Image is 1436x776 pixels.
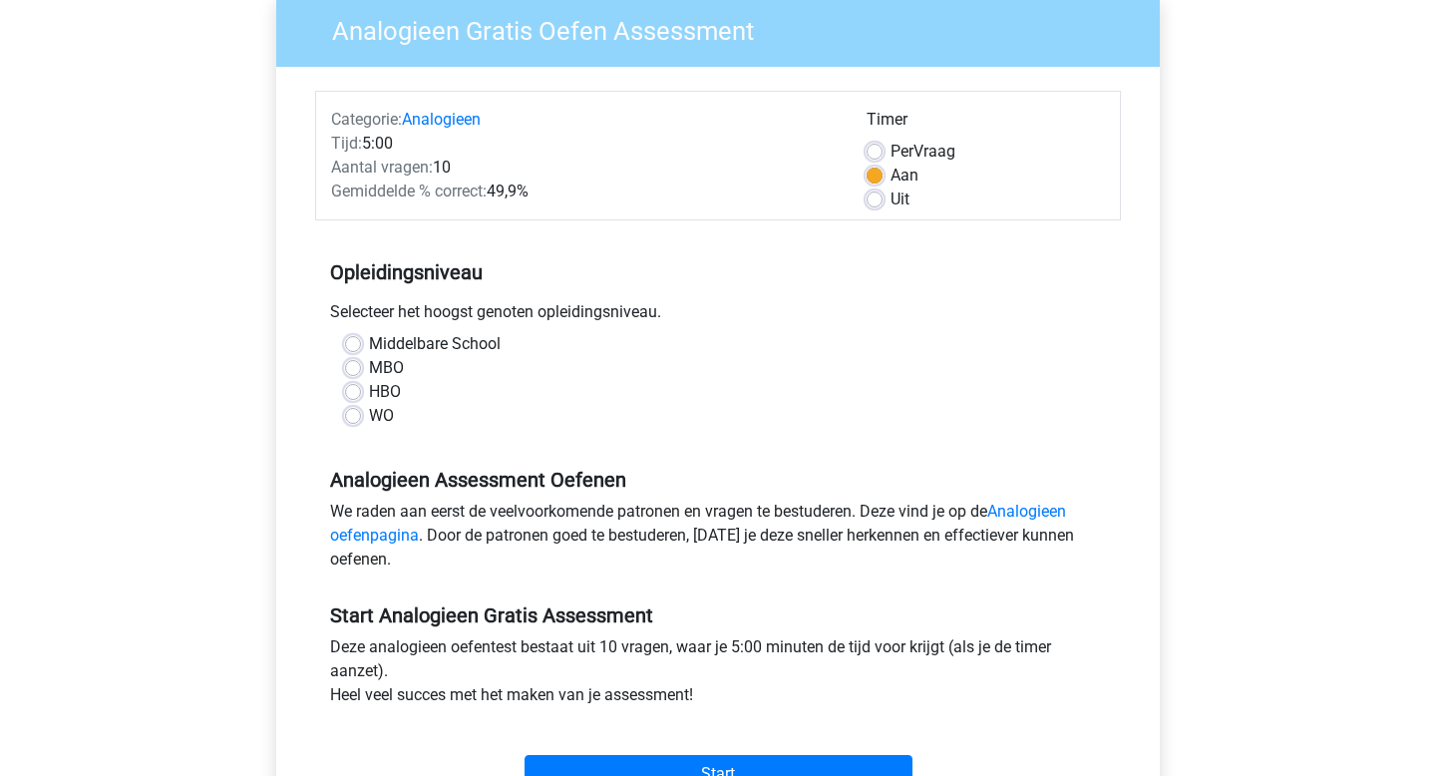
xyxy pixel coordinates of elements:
h3: Analogieen Gratis Oefen Assessment [308,8,1145,47]
label: Uit [891,188,909,211]
h5: Start Analogieen Gratis Assessment [330,603,1106,627]
label: Middelbare School [369,332,501,356]
div: 10 [316,156,852,180]
a: Analogieen [402,110,481,129]
label: HBO [369,380,401,404]
label: Aan [891,164,918,188]
h5: Analogieen Assessment Oefenen [330,468,1106,492]
div: Deze analogieen oefentest bestaat uit 10 vragen, waar je 5:00 minuten de tijd voor krijgt (als je... [315,635,1121,715]
label: Vraag [891,140,955,164]
span: Gemiddelde % correct: [331,182,487,200]
div: 49,9% [316,180,852,203]
label: WO [369,404,394,428]
span: Tijd: [331,134,362,153]
div: Timer [867,108,1105,140]
div: Selecteer het hoogst genoten opleidingsniveau. [315,300,1121,332]
h5: Opleidingsniveau [330,252,1106,292]
label: MBO [369,356,404,380]
div: We raden aan eerst de veelvoorkomende patronen en vragen te bestuderen. Deze vind je op de . Door... [315,500,1121,580]
div: 5:00 [316,132,852,156]
span: Aantal vragen: [331,158,433,177]
span: Categorie: [331,110,402,129]
span: Per [891,142,913,161]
